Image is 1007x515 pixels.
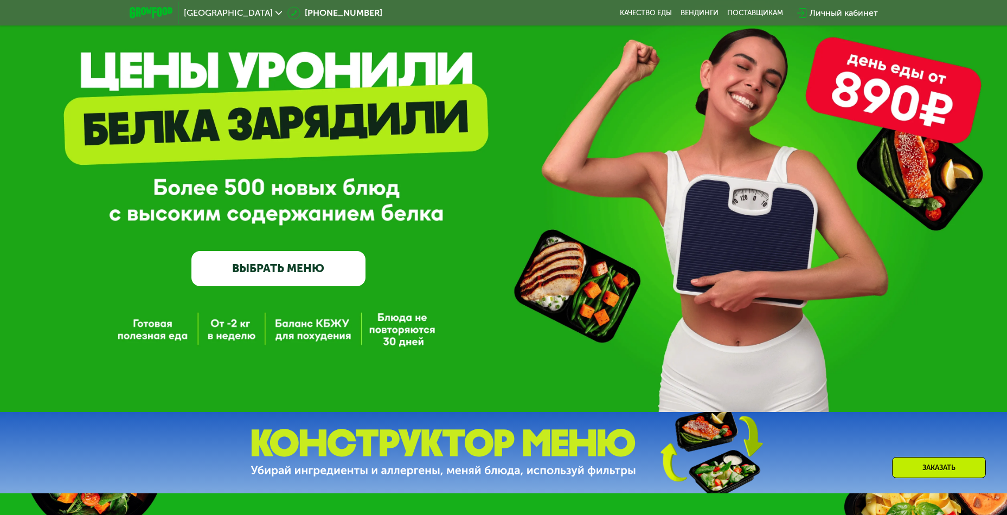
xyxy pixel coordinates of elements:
a: Качество еды [620,9,672,17]
div: Личный кабинет [810,7,878,20]
span: [GEOGRAPHIC_DATA] [184,9,273,17]
div: Заказать [892,457,986,478]
a: ВЫБРАТЬ МЕНЮ [191,251,365,286]
a: [PHONE_NUMBER] [287,7,382,20]
a: Вендинги [681,9,719,17]
div: поставщикам [727,9,783,17]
